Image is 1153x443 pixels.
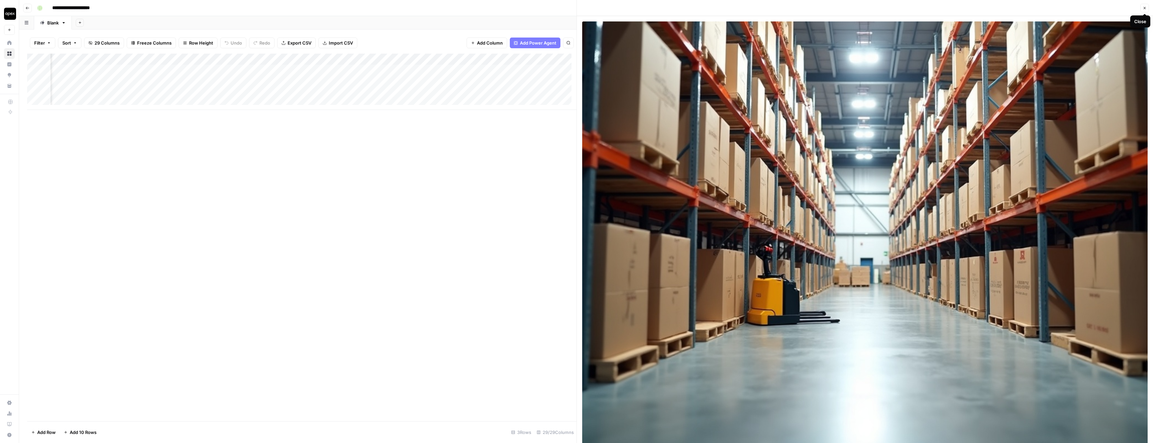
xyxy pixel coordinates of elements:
div: 3 Rows [508,427,534,438]
span: Add Power Agent [520,40,556,46]
a: Settings [4,397,15,408]
button: Freeze Columns [127,38,176,48]
a: Opportunities [4,70,15,80]
a: Learning Hub [4,419,15,430]
div: Blank [47,19,59,26]
button: Add Column [467,38,507,48]
a: Insights [4,59,15,70]
button: Undo [220,38,246,48]
div: 29/29 Columns [534,427,576,438]
button: Add 10 Rows [60,427,101,438]
button: Row Height [179,38,218,48]
button: Add Power Agent [510,38,560,48]
button: Import CSV [318,38,357,48]
button: Filter [30,38,55,48]
span: Export CSV [288,40,311,46]
button: Export CSV [277,38,316,48]
span: Add Row [37,429,56,436]
button: Redo [249,38,275,48]
span: 29 Columns [95,40,120,46]
button: Help + Support [4,430,15,440]
img: Apex Sandbox Logo [4,8,16,20]
a: Home [4,38,15,48]
span: Redo [259,40,270,46]
div: Close [1134,18,1146,25]
span: Freeze Columns [137,40,172,46]
span: Undo [231,40,242,46]
span: Filter [34,40,45,46]
a: Browse [4,48,15,59]
span: Add 10 Rows [70,429,97,436]
span: Import CSV [329,40,353,46]
a: Usage [4,408,15,419]
button: Workspace: Apex Sandbox [4,5,15,22]
span: Add Column [477,40,503,46]
span: Row Height [189,40,213,46]
button: Add Row [27,427,60,438]
span: Sort [62,40,71,46]
button: 29 Columns [84,38,124,48]
a: Your Data [4,80,15,91]
button: Sort [58,38,81,48]
a: Blank [34,16,72,29]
